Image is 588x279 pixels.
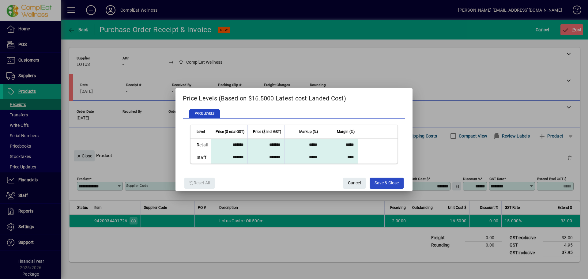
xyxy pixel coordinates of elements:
[216,128,244,135] span: Price ($ excl GST)
[348,178,361,188] span: Cancel
[343,178,366,189] button: Cancel
[190,151,211,164] td: Staff
[190,139,211,151] td: Retail
[189,109,220,119] span: PRICE LEVELS
[370,178,404,189] button: Save & Close
[375,178,399,188] span: Save & Close
[337,128,355,135] span: Margin (%)
[175,88,413,106] h2: Price Levels (Based on $16.5000 Latest cost Landed Cost)
[299,128,318,135] span: Markup (%)
[197,128,205,135] span: Level
[253,128,281,135] span: Price ($ incl GST)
